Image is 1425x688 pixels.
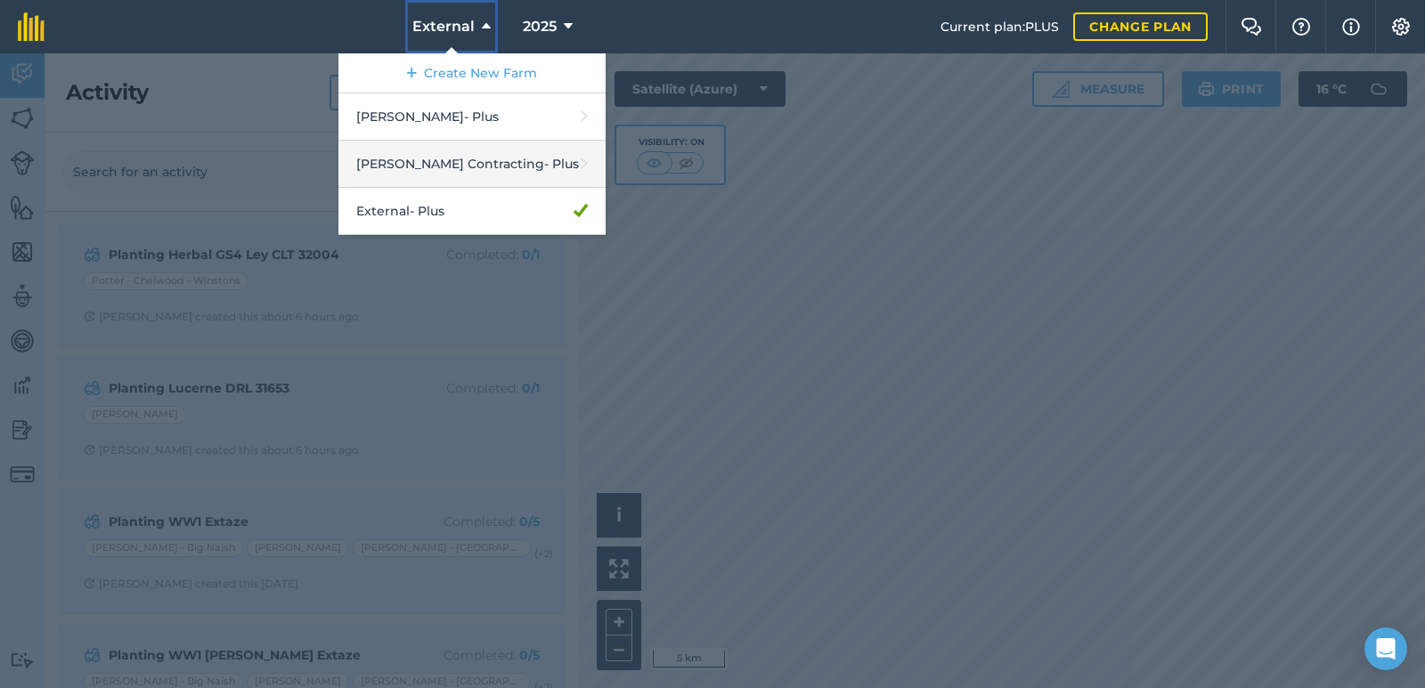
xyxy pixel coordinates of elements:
[523,16,557,37] span: 2025
[1342,16,1360,37] img: svg+xml;base64,PHN2ZyB4bWxucz0iaHR0cDovL3d3dy53My5vcmcvMjAwMC9zdmciIHdpZHRoPSIxNyIgaGVpZ2h0PSIxNy...
[338,141,606,188] a: [PERSON_NAME] Contracting- Plus
[1073,12,1208,41] a: Change plan
[338,93,606,141] a: [PERSON_NAME]- Plus
[18,12,45,41] img: fieldmargin Logo
[412,16,475,37] span: External
[1241,18,1262,36] img: Two speech bubbles overlapping with the left bubble in the forefront
[940,17,1059,36] span: Current plan : PLUS
[338,53,606,93] a: Create New Farm
[338,188,606,235] a: External- Plus
[1390,18,1412,36] img: A cog icon
[1291,18,1312,36] img: A question mark icon
[1364,627,1407,670] div: Open Intercom Messenger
